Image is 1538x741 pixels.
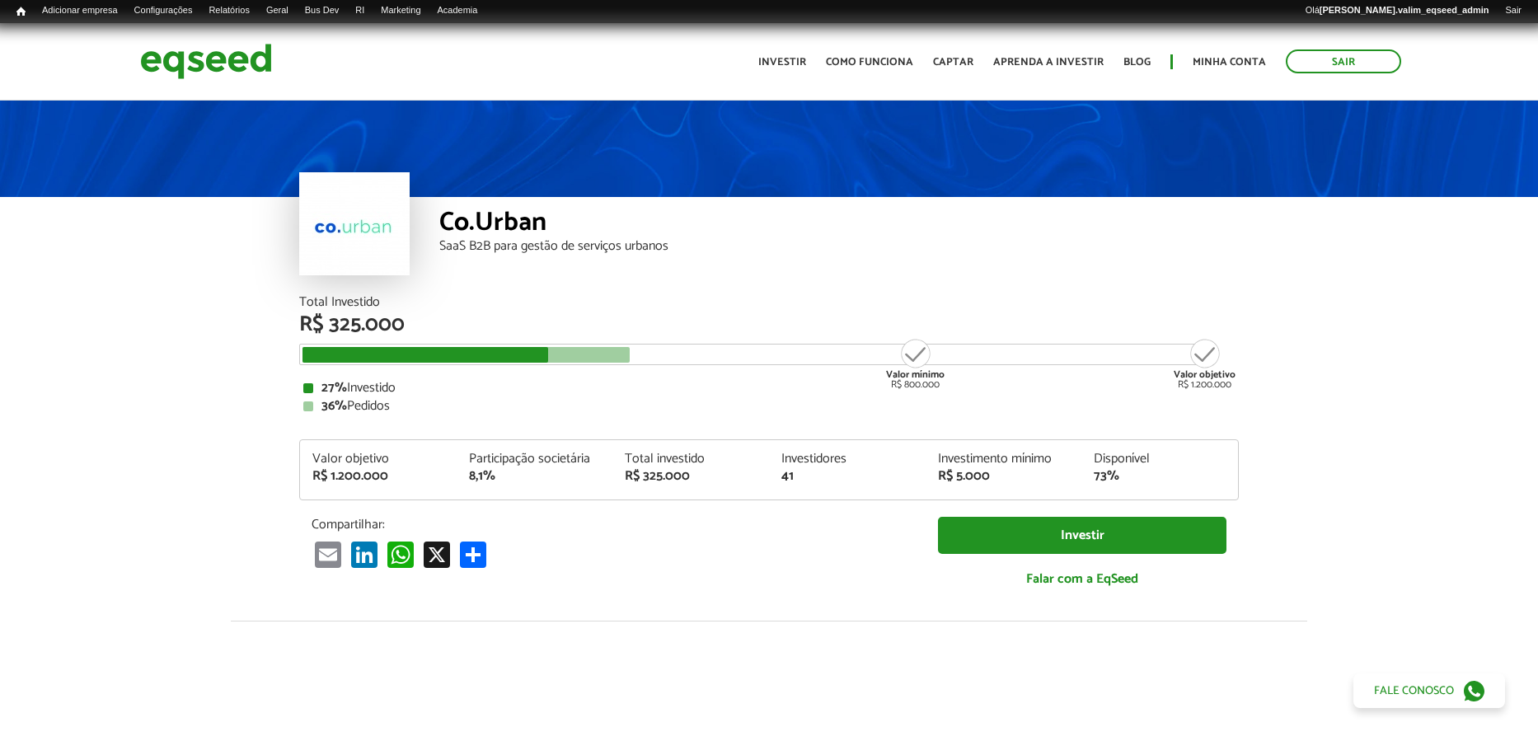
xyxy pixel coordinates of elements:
a: Compartilhar [457,541,490,568]
div: R$ 1.200.000 [1174,337,1236,390]
a: WhatsApp [384,541,417,568]
div: Investido [303,382,1235,395]
div: Participação societária [469,453,601,466]
a: Falar com a EqSeed [938,562,1226,596]
a: Configurações [126,4,201,17]
div: 41 [781,470,913,483]
div: R$ 325.000 [299,314,1239,335]
strong: Valor mínimo [886,367,945,382]
a: X [420,541,453,568]
strong: [PERSON_NAME].valim_eqseed_admin [1320,5,1489,15]
a: Sair [1497,4,1530,17]
a: Início [8,4,34,20]
a: Investir [938,517,1226,554]
p: Compartilhar: [312,517,913,532]
a: Email [312,541,345,568]
a: Marketing [373,4,429,17]
a: Relatórios [200,4,257,17]
a: LinkedIn [348,541,381,568]
a: Adicionar empresa [34,4,126,17]
a: Olá[PERSON_NAME].valim_eqseed_admin [1297,4,1498,17]
div: Total Investido [299,296,1239,309]
div: R$ 325.000 [625,470,757,483]
a: Captar [933,57,973,68]
strong: 36% [321,395,347,417]
a: Aprenda a investir [993,57,1104,68]
div: 73% [1094,470,1226,483]
div: Investimento mínimo [938,453,1070,466]
a: Bus Dev [297,4,348,17]
div: Co.Urban [439,209,1239,240]
div: R$ 1.200.000 [312,470,444,483]
div: R$ 5.000 [938,470,1070,483]
strong: Valor objetivo [1174,367,1236,382]
a: Minha conta [1193,57,1266,68]
a: Geral [258,4,297,17]
div: SaaS B2B para gestão de serviços urbanos [439,240,1239,253]
a: Academia [429,4,486,17]
div: Disponível [1094,453,1226,466]
div: Total investido [625,453,757,466]
a: Fale conosco [1353,673,1505,708]
a: RI [347,4,373,17]
div: Valor objetivo [312,453,444,466]
div: R$ 800.000 [884,337,946,390]
a: Blog [1123,57,1151,68]
span: Início [16,6,26,17]
div: Investidores [781,453,913,466]
img: EqSeed [140,40,272,83]
a: Sair [1286,49,1401,73]
div: Pedidos [303,400,1235,413]
strong: 27% [321,377,347,399]
div: 8,1% [469,470,601,483]
a: Investir [758,57,806,68]
a: Como funciona [826,57,913,68]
